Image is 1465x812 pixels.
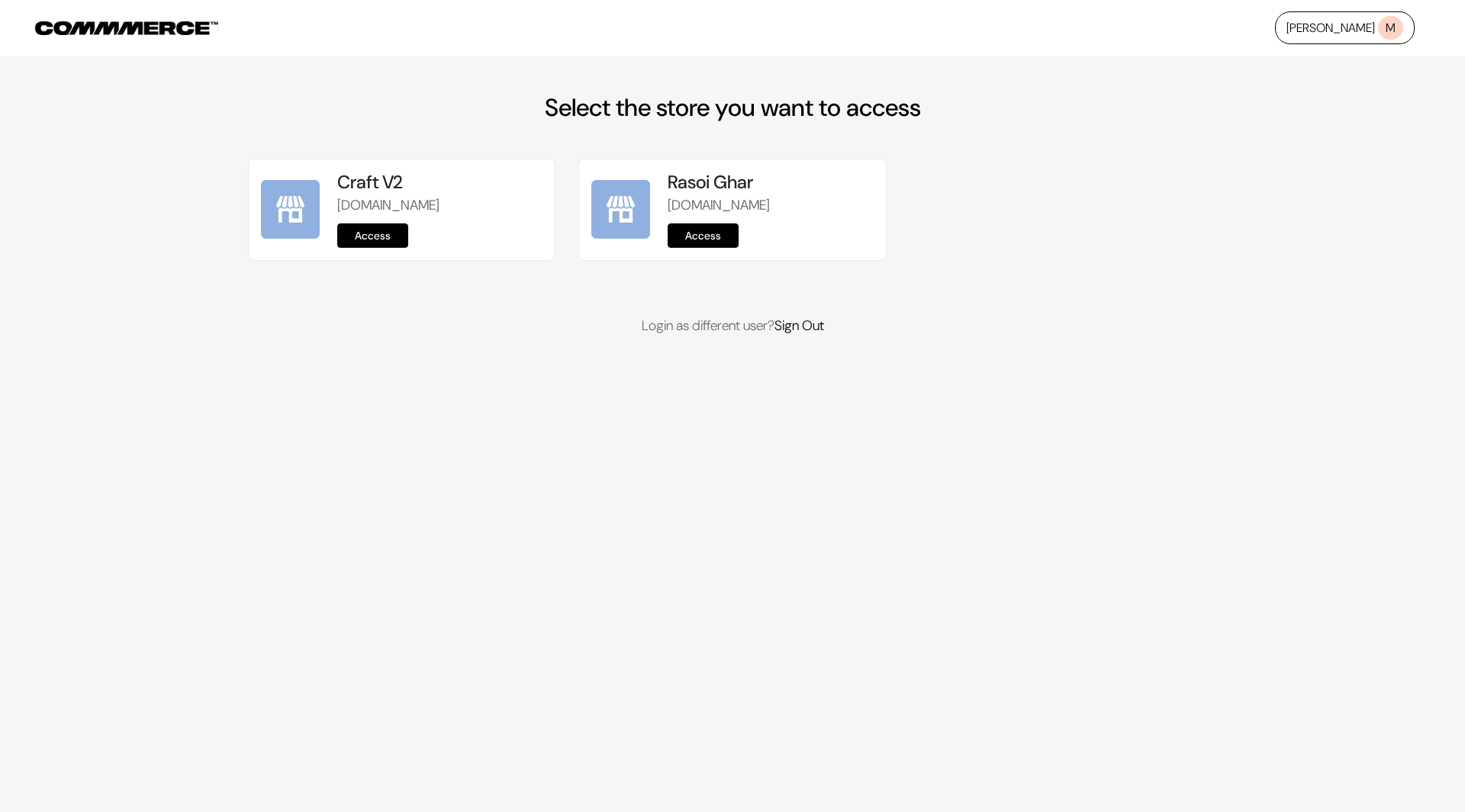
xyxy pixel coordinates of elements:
[668,223,739,248] a: Access
[35,21,218,35] img: COMMMERCE
[774,316,824,335] a: Sign Out
[261,180,320,239] img: Craft V2
[1275,11,1415,44] a: [PERSON_NAME]M
[668,172,873,194] h5: Rasoi Ghar
[591,180,650,239] img: Rasoi Ghar
[337,195,543,216] p: [DOMAIN_NAME]
[337,172,543,194] h5: Craft V2
[248,93,1217,122] h2: Select the store you want to access
[668,195,873,216] p: [DOMAIN_NAME]
[337,223,408,248] a: Access
[248,316,1217,336] p: Login as different user?
[1378,16,1403,40] span: M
